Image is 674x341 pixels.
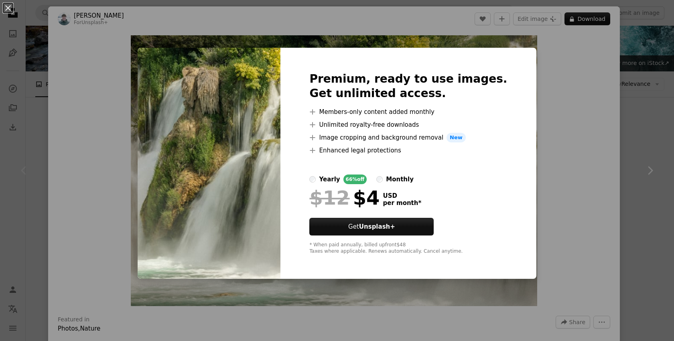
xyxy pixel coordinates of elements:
img: premium_photo-1675448891094-0f3acc556fdb [138,48,280,279]
div: * When paid annually, billed upfront $48 Taxes where applicable. Renews automatically. Cancel any... [309,242,507,255]
li: Enhanced legal protections [309,146,507,155]
div: 66% off [343,175,367,184]
div: monthly [386,175,414,184]
li: Image cropping and background removal [309,133,507,142]
span: $12 [309,187,349,208]
li: Members-only content added monthly [309,107,507,117]
input: monthly [376,176,383,183]
button: GetUnsplash+ [309,218,434,235]
h2: Premium, ready to use images. Get unlimited access. [309,72,507,101]
li: Unlimited royalty-free downloads [309,120,507,130]
span: New [447,133,466,142]
span: USD [383,192,421,199]
strong: Unsplash+ [359,223,395,230]
span: per month * [383,199,421,207]
div: $4 [309,187,380,208]
input: yearly66%off [309,176,316,183]
div: yearly [319,175,340,184]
